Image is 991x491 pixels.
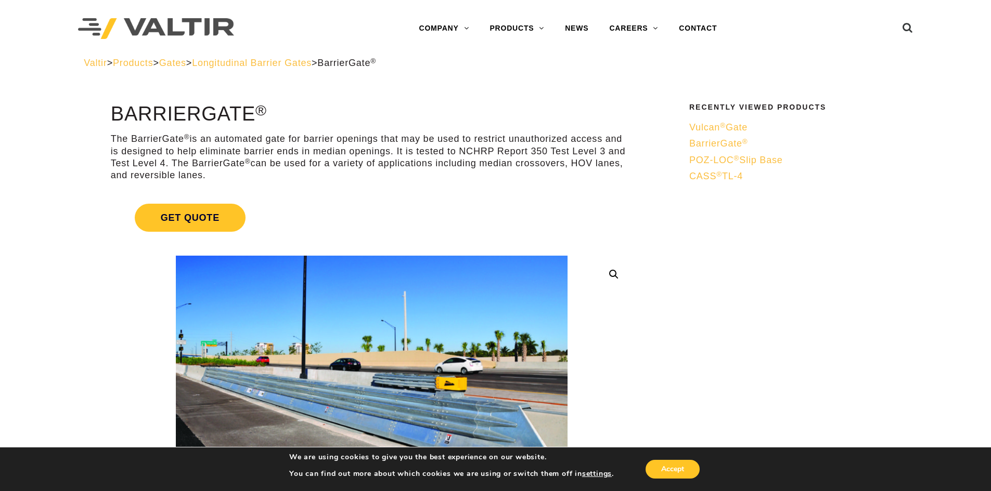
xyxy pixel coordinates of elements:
a: POZ-LOC®Slip Base [689,154,900,166]
a: Get Quote [111,191,633,244]
p: The BarrierGate is an automated gate for barrier openings that may be used to restrict unauthoriz... [111,133,633,182]
span: BarrierGate [317,58,376,68]
a: CASS®TL-4 [689,170,900,182]
sup: ® [734,154,740,162]
span: BarrierGate [689,138,748,149]
button: Accept [646,460,700,479]
a: NEWS [555,18,599,39]
sup: ® [742,138,748,145]
sup: ® [716,170,722,178]
a: Vulcan®Gate [689,122,900,134]
sup: ® [720,122,726,129]
h2: Recently Viewed Products [689,103,900,111]
p: You can find out more about which cookies we are using or switch them off in . [289,469,614,479]
sup: ® [184,133,190,141]
sup: ® [245,157,251,165]
a: CONTACT [668,18,727,39]
a: Valtir [84,58,107,68]
sup: ® [255,102,267,118]
a: PRODUCTS [479,18,555,39]
span: POZ-LOC Slip Base [689,155,783,165]
p: We are using cookies to give you the best experience on our website. [289,453,614,462]
a: CAREERS [599,18,668,39]
span: CASS TL-4 [689,171,743,181]
a: COMPANY [408,18,479,39]
a: BarrierGate® [689,138,900,150]
span: Vulcan Gate [689,122,748,132]
div: > > > > [84,57,907,69]
a: Products [113,58,153,68]
span: Get Quote [135,204,246,232]
img: Valtir [78,18,234,39]
sup: ® [370,57,376,65]
button: settings [582,469,612,479]
h1: BarrierGate [111,103,633,125]
a: Longitudinal Barrier Gates [192,58,312,68]
a: Gates [159,58,186,68]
